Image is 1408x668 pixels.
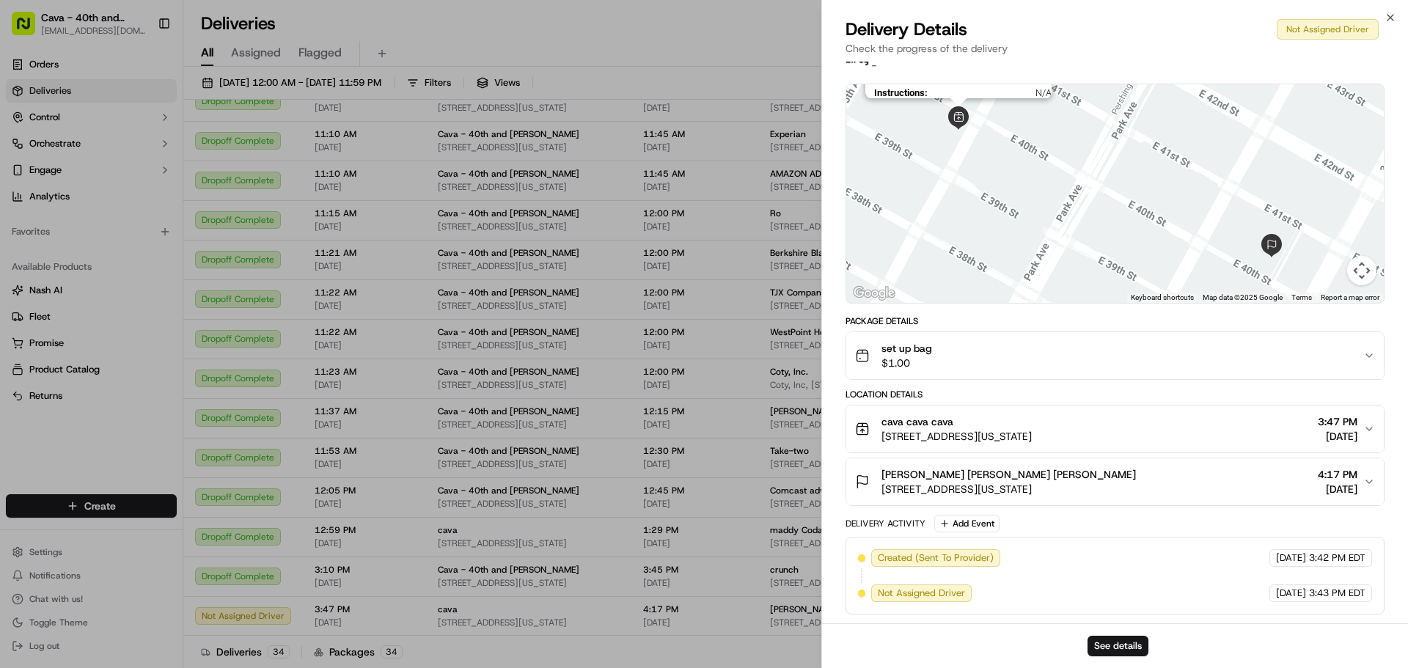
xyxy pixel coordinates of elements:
[95,386,260,439] div: Hello Order for [PERSON_NAME] driver is late for pickup
[1276,551,1306,565] span: [DATE]
[38,12,56,29] img: Go home
[846,18,967,41] span: Delivery Details
[846,518,925,529] div: Delivery Activity
[1318,429,1357,444] span: [DATE]
[934,515,1000,532] button: Add Event
[846,389,1385,400] div: Location Details
[1276,587,1306,600] span: [DATE]
[225,197,267,209] span: 11:37 AM
[846,315,1385,327] div: Package Details
[125,265,131,277] span: •
[1291,293,1312,301] a: Terms (opens in new tab)
[1203,293,1283,301] span: Map data ©2025 Google
[1318,482,1357,496] span: [DATE]
[1309,551,1365,565] span: 3:42 PM EDT
[846,332,1384,379] button: set up bag$1.00
[846,405,1384,452] button: cava cava cava[STREET_ADDRESS][US_STATE]3:47 PM[DATE]
[881,341,932,356] span: set up bag
[95,64,260,187] div: Hello May we get an updated ETA on [PERSON_NAME] order going to [STREET_ADDRESS] Driver picked up...
[15,232,38,256] img: Klarizel Pensader
[850,284,898,303] img: Google
[225,350,267,361] span: 11:39 AM
[254,452,271,469] button: Send
[1088,636,1148,656] button: See details
[881,482,1136,496] span: [STREET_ADDRESS][US_STATE]
[1131,293,1194,303] button: Keyboard shortcuts
[881,429,1032,444] span: [STREET_ADDRESS][US_STATE]
[1309,587,1365,600] span: 3:43 PM EDT
[1318,414,1357,429] span: 3:47 PM
[47,265,122,277] span: Klarizel Pensader
[881,414,953,429] span: cava cava cava
[133,265,175,277] span: 11:37 AM
[874,87,928,98] span: Instructions :
[881,467,1136,482] span: [PERSON_NAME] [PERSON_NAME] [PERSON_NAME]
[846,458,1384,505] button: [PERSON_NAME] [PERSON_NAME] [PERSON_NAME][STREET_ADDRESS][US_STATE]4:17 PM[DATE]
[15,12,32,29] button: back
[1347,256,1376,285] button: Map camera controls
[1321,293,1379,301] a: Report a map error
[934,87,1052,98] span: N/A
[881,356,932,370] span: $1.00
[878,587,965,600] span: Not Assigned Driver
[878,551,994,565] span: Created (Sent To Provider)
[95,304,260,339] div: ive called the driver twice he doesnt answer
[846,41,1385,56] p: Check the progress of the delivery
[54,234,188,252] p: Hi there! Checking on this.
[1318,467,1357,482] span: 4:17 PM
[29,247,41,259] img: 1736555255976-a54dd68f-1ca7-489b-9aae-adbdc363a1c4
[872,60,876,72] span: -
[850,284,898,303] a: Open this area in Google Maps (opens a new window)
